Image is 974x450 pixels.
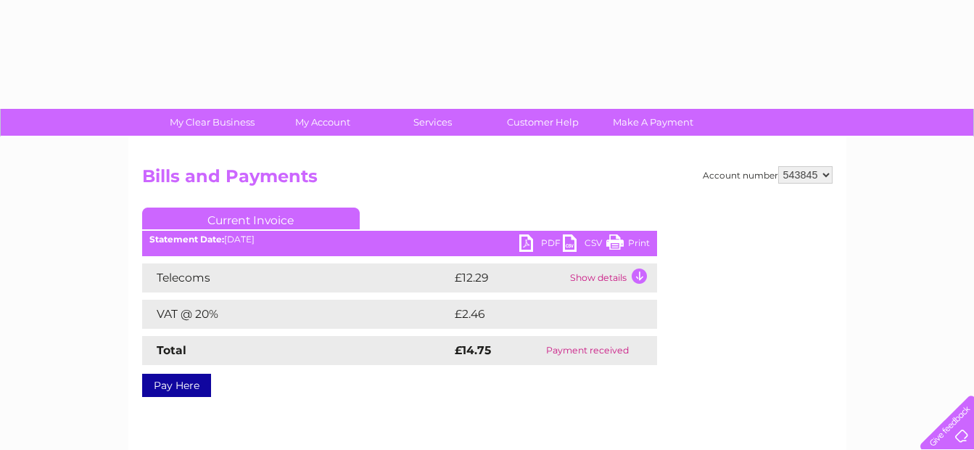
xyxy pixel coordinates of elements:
a: Make A Payment [593,109,713,136]
a: Pay Here [142,374,211,397]
a: Customer Help [483,109,603,136]
a: Services [373,109,492,136]
a: PDF [519,234,563,255]
td: VAT @ 20% [142,300,451,329]
b: Statement Date: [149,234,224,245]
a: Current Invoice [142,208,360,229]
a: My Clear Business [152,109,272,136]
a: CSV [563,234,606,255]
strong: Total [157,343,186,357]
a: Print [606,234,650,255]
td: Payment received [518,336,656,365]
td: Show details [566,263,657,292]
td: Telecoms [142,263,451,292]
div: [DATE] [142,234,657,245]
strong: £14.75 [455,343,491,357]
td: £12.29 [451,263,566,292]
h2: Bills and Payments [142,166,833,194]
a: My Account [263,109,382,136]
td: £2.46 [451,300,624,329]
div: Account number [703,166,833,184]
